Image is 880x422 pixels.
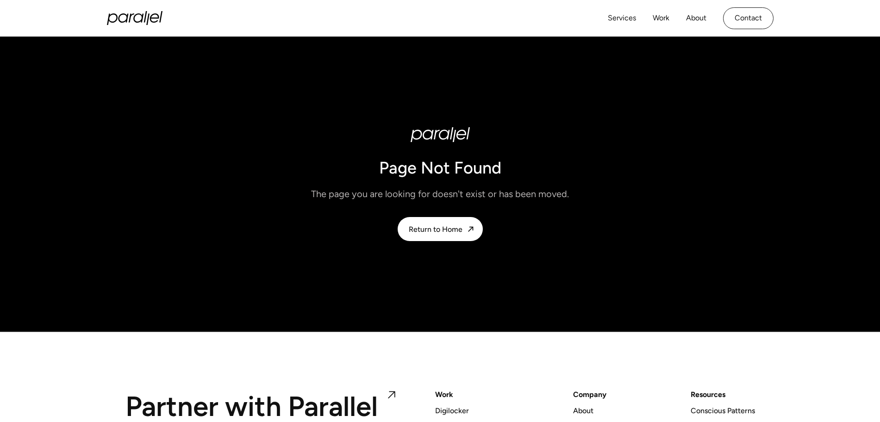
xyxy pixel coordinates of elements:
h1: Page Not Found [311,157,569,179]
a: Digilocker [435,404,469,417]
a: Contact [723,7,774,29]
a: Conscious Patterns [691,404,755,417]
a: home [107,11,162,25]
p: The page you are looking for doesn't exist or has been moved. [311,186,569,202]
a: Services [608,12,636,25]
a: Work [653,12,669,25]
a: Return to Home [398,217,483,241]
a: Company [573,388,606,401]
div: Return to Home [409,225,462,234]
div: Resources [691,388,725,401]
a: About [573,404,593,417]
a: About [686,12,706,25]
a: Work [435,388,453,401]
